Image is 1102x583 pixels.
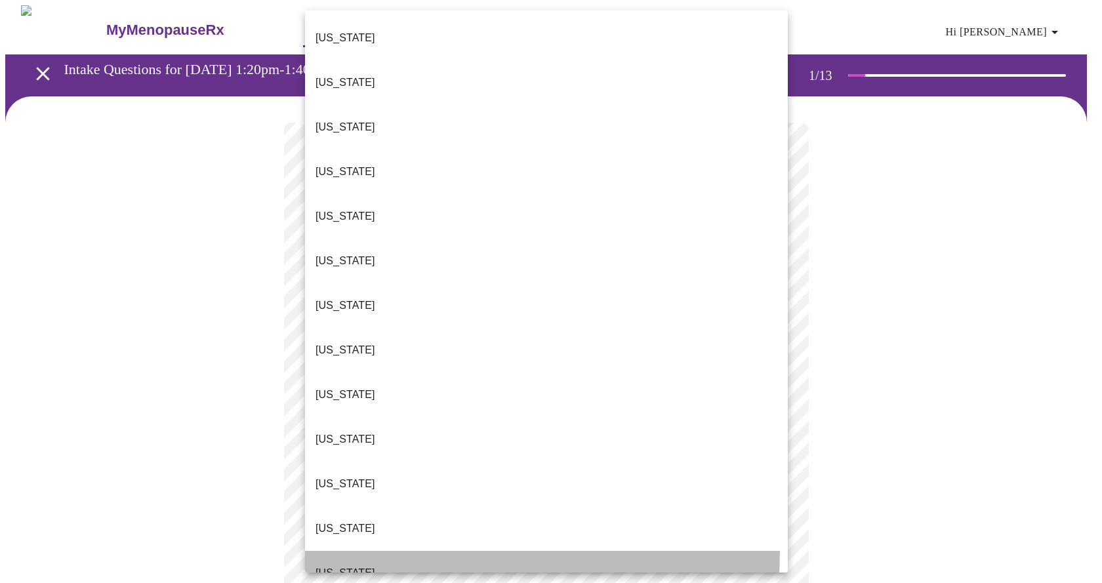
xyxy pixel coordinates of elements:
[316,342,375,358] p: [US_STATE]
[316,30,375,46] p: [US_STATE]
[316,75,375,90] p: [US_STATE]
[316,209,375,224] p: [US_STATE]
[316,119,375,135] p: [US_STATE]
[316,253,375,269] p: [US_STATE]
[316,432,375,447] p: [US_STATE]
[316,164,375,180] p: [US_STATE]
[316,387,375,403] p: [US_STATE]
[316,298,375,313] p: [US_STATE]
[316,565,375,581] p: [US_STATE]
[316,521,375,536] p: [US_STATE]
[316,476,375,492] p: [US_STATE]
